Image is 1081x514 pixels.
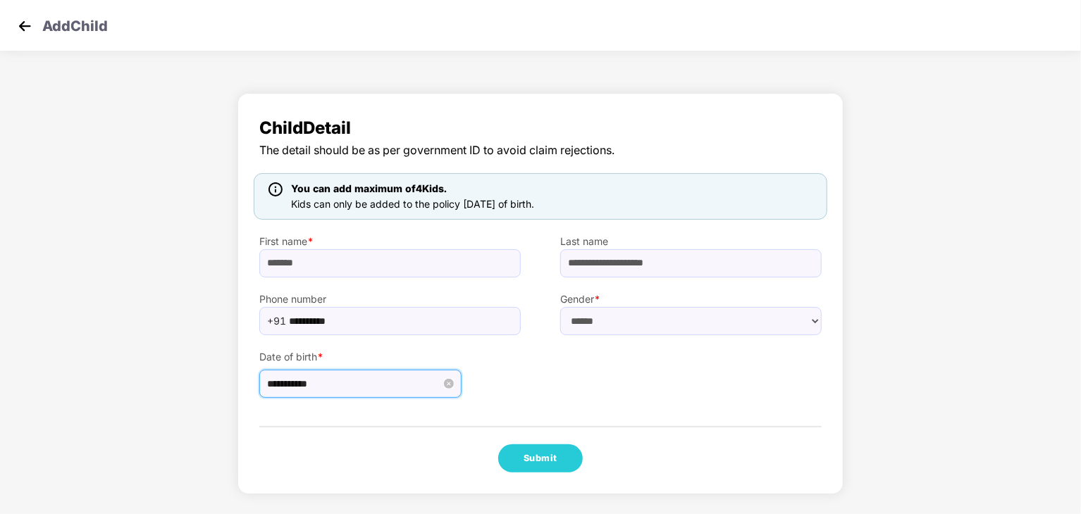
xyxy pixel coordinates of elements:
[42,15,108,32] p: Add Child
[267,311,286,332] span: +91
[259,349,521,365] label: Date of birth
[498,444,583,472] button: Submit
[291,198,534,210] span: Kids can only be added to the policy [DATE] of birth.
[560,234,822,249] label: Last name
[14,15,35,37] img: svg+xml;base64,PHN2ZyB4bWxucz0iaHR0cDovL3d3dy53My5vcmcvMjAwMC9zdmciIHdpZHRoPSIzMCIgaGVpZ2h0PSIzMC...
[268,182,283,196] img: icon
[560,292,822,307] label: Gender
[259,292,521,307] label: Phone number
[444,379,454,389] span: close-circle
[259,115,822,142] span: Child Detail
[291,182,447,194] span: You can add maximum of 4 Kids.
[259,142,822,159] span: The detail should be as per government ID to avoid claim rejections.
[259,234,521,249] label: First name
